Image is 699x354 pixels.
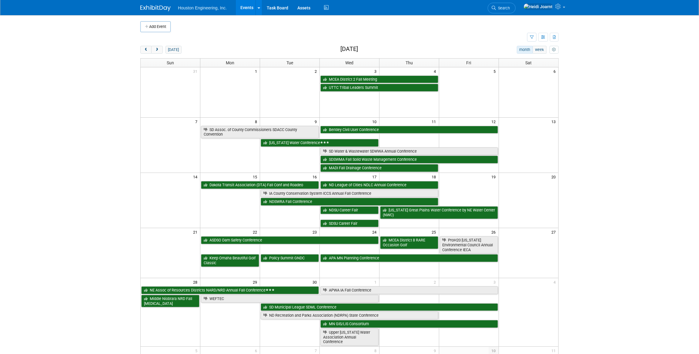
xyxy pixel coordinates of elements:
[496,6,510,10] span: Search
[550,46,559,54] button: myCustomButton
[151,46,162,54] button: next
[491,118,499,125] span: 12
[195,118,200,125] span: 7
[178,5,227,10] span: Houston Engineering, Inc.
[320,254,498,262] a: APA MN Planning Conference
[167,60,174,65] span: Sun
[312,228,319,236] span: 23
[254,118,260,125] span: 8
[320,76,438,83] a: MCEA District 2 Fall Meeting
[320,220,379,228] a: SDSU Career Fair
[467,60,471,65] span: Fri
[254,67,260,75] span: 1
[320,156,498,164] a: SDSWMA Fall Solid Waste Management Conference
[491,173,499,180] span: 19
[314,118,319,125] span: 9
[201,254,259,267] a: Keep Omaha Beautiful Golf Classic
[320,286,498,294] a: APWA IA Fall Conference
[261,303,498,311] a: SD Municipal League SDML Conference
[192,228,200,236] span: 21
[140,46,152,54] button: prev
[320,126,498,134] a: Bentley Civil User Conference
[433,278,439,286] span: 2
[553,278,558,286] span: 4
[372,118,379,125] span: 10
[141,295,199,307] a: Middle Niobrara NRD Fall [MEDICAL_DATA]
[406,60,413,65] span: Thu
[551,228,558,236] span: 27
[517,46,533,54] button: month
[252,278,260,286] span: 29
[433,67,439,75] span: 4
[192,67,200,75] span: 31
[320,206,379,214] a: NDSU Career Fair
[431,228,439,236] span: 25
[166,46,182,54] button: [DATE]
[372,228,379,236] span: 24
[261,198,438,206] a: NDSWRA Fall Conference
[551,173,558,180] span: 20
[201,295,379,303] a: WEFTEC
[201,181,319,189] a: Dakota Transit Association (DTA) Fall Conf and Roadeo
[192,173,200,180] span: 14
[312,278,319,286] span: 30
[374,67,379,75] span: 3
[261,312,438,319] a: ND Recreation and Parks Association (NDRPA) State Conference
[320,164,438,172] a: MADI Fall Drainage Conference
[320,181,438,189] a: ND League of Cities NDLC Annual Conference
[192,278,200,286] span: 28
[493,278,499,286] span: 3
[320,84,438,92] a: UTTC Tribal Leaders Summit
[261,254,319,262] a: Policy Summit GNDC
[533,46,547,54] button: week
[345,60,353,65] span: Wed
[525,60,532,65] span: Sat
[372,173,379,180] span: 17
[252,228,260,236] span: 22
[553,67,558,75] span: 6
[141,286,319,294] a: NE Assoc of Resources Districts NARD/NRD Annual Fall Conference
[320,147,498,155] a: SD Water & Wastewater SDWWA Annual Conference
[252,173,260,180] span: 15
[431,173,439,180] span: 18
[551,118,558,125] span: 13
[431,118,439,125] span: 11
[380,236,438,249] a: MCEA District 8 RARE Occasion Golf
[286,60,293,65] span: Tue
[380,206,498,219] a: [US_STATE] Great Plains Water Conference by NE Water Center (NWC)
[314,67,319,75] span: 2
[491,228,499,236] span: 26
[320,320,498,328] a: MN GIS/LIS Consortium
[140,21,171,32] button: Add Event
[140,5,171,11] img: ExhibitDay
[523,3,553,10] img: Heidi Joarnt
[261,139,379,147] a: [US_STATE] Water Conference
[552,48,556,52] i: Personalize Calendar
[340,46,358,52] h2: [DATE]
[201,126,319,138] a: SD Assoc. of County Commissioners SDACC County Convention
[226,60,234,65] span: Mon
[261,190,438,197] a: IA County Conservation System ICCS Annual Fall Conference
[493,67,499,75] span: 5
[201,236,379,244] a: ASDSO Dam Safety Conference
[312,173,319,180] span: 16
[374,278,379,286] span: 1
[488,3,516,13] a: Search
[440,236,498,254] a: ProH20 [US_STATE] Environmental Council Annual Conference IECA
[320,329,379,346] a: Upper [US_STATE] Water Association Annual Conference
